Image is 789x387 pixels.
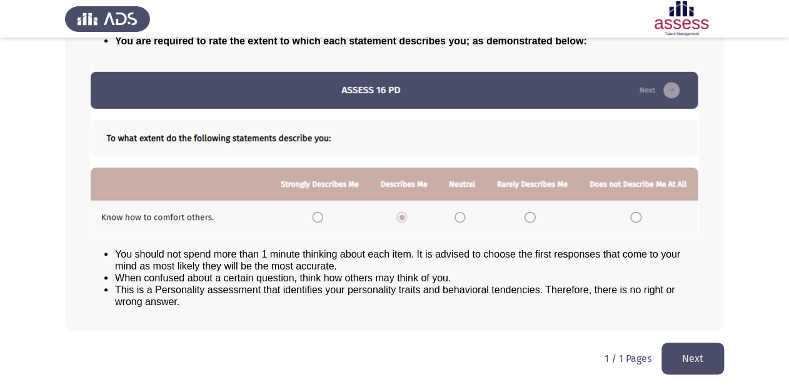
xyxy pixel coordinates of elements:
span: You should not spend more than 1 minute thinking about each item. It is advised to choose the fir... [115,249,680,271]
span: When confused about a certain question, think how others may think of you. [115,273,451,283]
p: 1 / 1 Pages [605,353,651,364]
img: Assessment logo of ASSESS Employability - EBI [639,1,724,36]
span: This is a Personality assessment that identifies your personality traits and behavioral tendencie... [115,284,675,307]
button: load next page [661,343,724,374]
span: You are required to rate the extent to which each statement describes you; as demonstrated below: [115,36,587,46]
img: Assess Talent Management logo [65,1,150,36]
